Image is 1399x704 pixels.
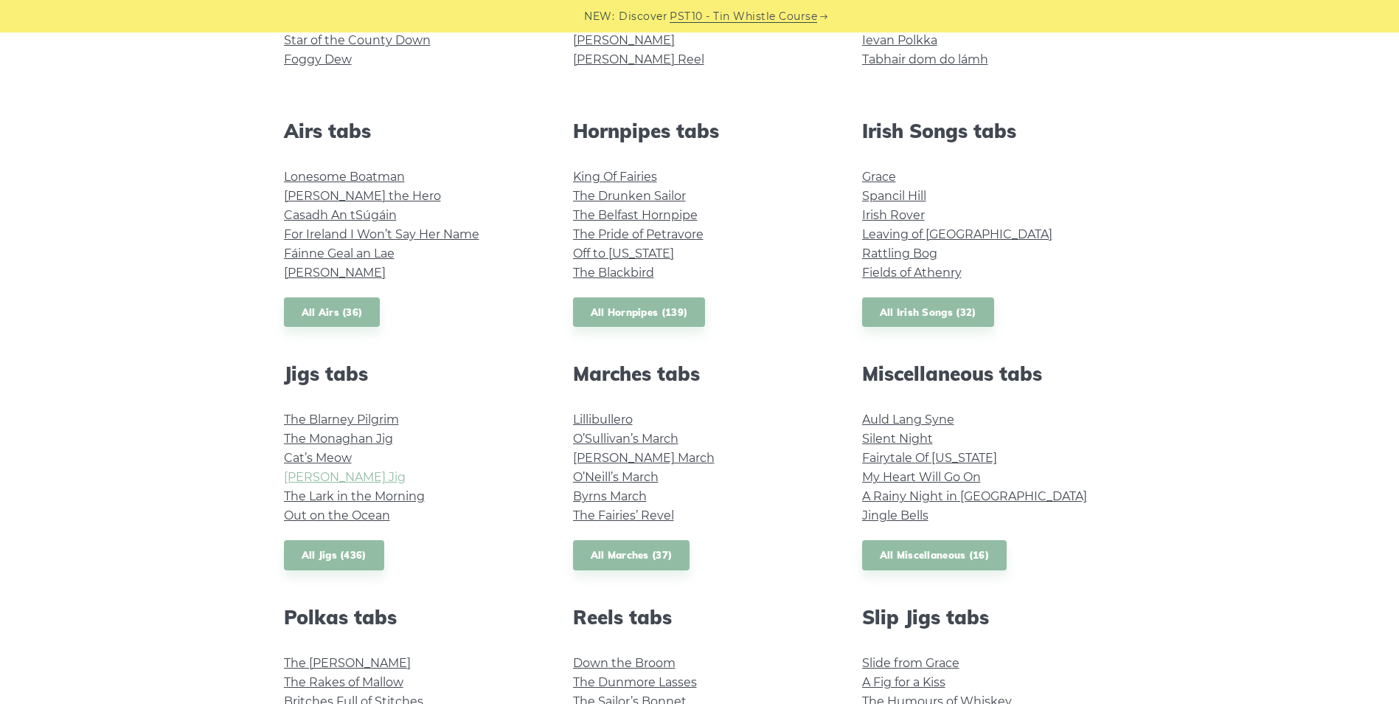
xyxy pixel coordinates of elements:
[284,189,441,203] a: [PERSON_NAME] the Hero
[284,246,395,260] a: Fáinne Geal an Lae
[284,489,425,503] a: The Lark in the Morning
[862,675,945,689] a: A Fig for a Kiss
[862,413,954,427] a: Auld Lang Syne
[670,8,817,25] a: PST10 - Tin Whistle Course
[284,266,386,280] a: [PERSON_NAME]
[862,33,937,47] a: Ievan Polkka
[862,489,1087,503] a: A Rainy Night in [GEOGRAPHIC_DATA]
[862,470,981,484] a: My Heart Will Go On
[573,33,675,47] a: [PERSON_NAME]
[284,606,538,629] h2: Polkas tabs
[284,656,411,670] a: The [PERSON_NAME]
[573,675,697,689] a: The Dunmore Lasses
[573,489,647,503] a: Byrns March
[862,120,1116,142] h2: Irish Songs tabs
[284,52,352,66] a: Foggy Dew
[584,8,614,25] span: NEW:
[573,227,704,241] a: The Pride of Petravore
[573,470,659,484] a: O’Neill’s March
[573,52,704,66] a: [PERSON_NAME] Reel
[284,540,384,570] a: All Jigs (436)
[862,246,937,260] a: Rattling Bog
[284,413,399,427] a: The Blarney Pilgrim
[573,413,633,427] a: Lillibullero
[284,508,390,522] a: Out on the Ocean
[573,170,657,184] a: King Of Fairies
[284,227,479,241] a: For Ireland I Won’t Say Her Name
[573,362,827,385] h2: Marches tabs
[284,208,397,222] a: Casadh An tSúgáin
[862,189,926,203] a: Spancil Hill
[573,266,654,280] a: The Blackbird
[862,451,997,465] a: Fairytale Of [US_STATE]
[862,208,925,222] a: Irish Rover
[862,540,1007,570] a: All Miscellaneous (16)
[862,656,959,670] a: Slide from Grace
[862,508,928,522] a: Jingle Bells
[284,362,538,385] h2: Jigs tabs
[284,120,538,142] h2: Airs tabs
[284,675,403,689] a: The Rakes of Mallow
[862,266,962,280] a: Fields of Athenry
[862,227,1052,241] a: Leaving of [GEOGRAPHIC_DATA]
[284,297,381,328] a: All Airs (36)
[284,33,431,47] a: Star of the County Down
[573,656,676,670] a: Down the Broom
[573,297,706,328] a: All Hornpipes (139)
[284,451,352,465] a: Cat’s Meow
[573,189,686,203] a: The Drunken Sailor
[573,208,698,222] a: The Belfast Hornpipe
[862,297,994,328] a: All Irish Songs (32)
[573,120,827,142] h2: Hornpipes tabs
[573,451,715,465] a: [PERSON_NAME] March
[862,170,896,184] a: Grace
[862,432,933,446] a: Silent Night
[573,540,690,570] a: All Marches (37)
[862,606,1116,629] h2: Slip Jigs tabs
[573,606,827,629] h2: Reels tabs
[573,246,674,260] a: Off to [US_STATE]
[284,170,405,184] a: Lonesome Boatman
[573,432,678,446] a: O’Sullivan’s March
[573,508,674,522] a: The Fairies’ Revel
[619,8,667,25] span: Discover
[284,470,406,484] a: [PERSON_NAME] Jig
[862,52,988,66] a: Tabhair dom do lámh
[862,362,1116,385] h2: Miscellaneous tabs
[284,432,393,446] a: The Monaghan Jig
